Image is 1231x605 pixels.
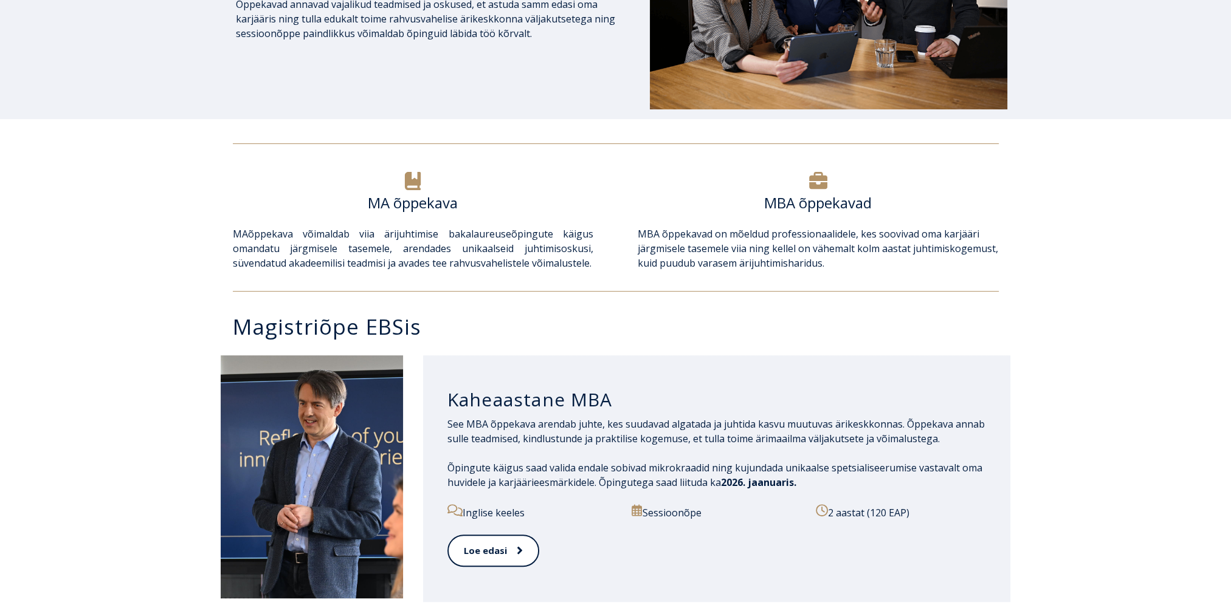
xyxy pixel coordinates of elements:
p: Sessioonõpe [632,504,802,520]
h6: MA õppekava [233,194,593,212]
a: Loe edasi [447,535,539,567]
img: DSC_2098 [221,355,403,598]
span: õppekava võimaldab viia ärijuhtimise bakalaureuseõpingute käigus omandatu järgmisele tasemele, ar... [233,227,593,270]
p: 2 aastat (120 EAP) [816,504,986,520]
p: Õpingute käigus saad valida endale sobivad mikrokraadid ning kujundada unikaalse spetsialiseerumi... [447,460,987,490]
p: Inglise keeles [447,504,618,520]
a: MA [233,227,248,241]
h3: Kaheaastane MBA [447,388,987,411]
a: MBA [638,227,660,241]
h6: MBA õppekavad [638,194,998,212]
h3: Magistriõpe EBSis [233,316,1011,337]
span: 2026. jaanuaris. [721,476,796,489]
p: See MBA õppekava arendab juhte, kes suudavad algatada ja juhtida kasvu muutuvas ärikeskkonnas. Õp... [447,417,987,446]
p: õppekavad on mõeldud professionaalidele, kes soovivad oma karjääri järgmisele tasemele viia ning ... [638,227,998,270]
